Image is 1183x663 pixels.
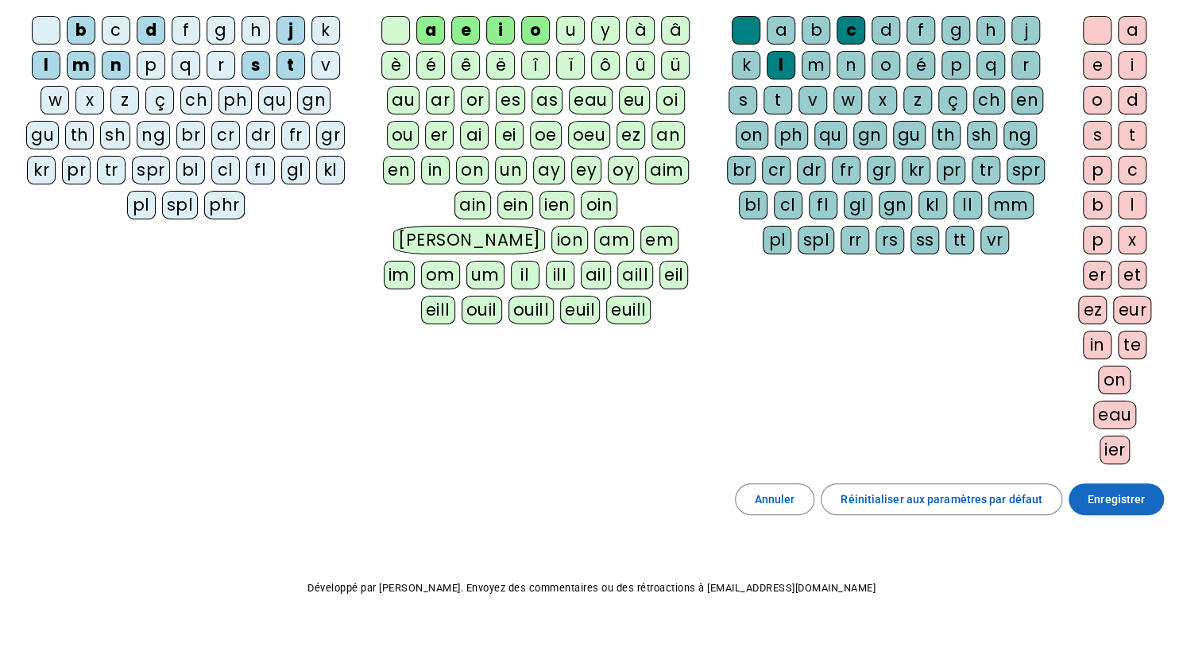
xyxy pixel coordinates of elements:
div: o [872,51,900,79]
div: s [1083,121,1111,149]
div: a [1118,16,1146,45]
div: qu [814,121,847,149]
div: eau [1093,401,1137,429]
div: ion [551,226,588,254]
div: ouill [508,296,554,324]
div: ey [571,156,601,184]
div: z [903,86,932,114]
div: au [387,86,419,114]
div: mm [988,191,1034,219]
div: ng [137,121,170,149]
div: er [425,121,454,149]
div: r [1011,51,1040,79]
p: Développé par [PERSON_NAME]. Envoyez des commentaires ou des rétroactions à [EMAIL_ADDRESS][DOMAI... [13,579,1170,598]
div: o [1083,86,1111,114]
div: x [868,86,897,114]
span: Réinitialiser aux paramètres par défaut [841,490,1042,509]
div: spl [798,226,834,254]
div: oy [608,156,639,184]
div: ei [495,121,524,149]
div: r [207,51,235,79]
div: h [976,16,1005,45]
div: ay [533,156,565,184]
div: ez [617,121,645,149]
div: fl [246,156,275,184]
div: é [416,51,445,79]
div: rr [841,226,869,254]
div: kl [316,156,345,184]
div: g [941,16,970,45]
div: e [1083,51,1111,79]
div: p [1083,226,1111,254]
div: m [67,51,95,79]
div: en [1011,86,1043,114]
div: s [729,86,757,114]
div: ss [910,226,939,254]
div: d [137,16,165,45]
div: ail [581,261,612,289]
div: f [172,16,200,45]
div: gu [893,121,926,149]
div: fr [281,121,310,149]
div: gu [26,121,59,149]
div: er [1083,261,1111,289]
div: eu [619,86,650,114]
div: ch [973,86,1005,114]
div: on [456,156,489,184]
div: é [907,51,935,79]
div: pl [763,226,791,254]
div: te [1118,331,1146,359]
div: vr [980,226,1009,254]
div: kl [918,191,947,219]
div: gn [879,191,912,219]
div: gn [853,121,887,149]
div: spl [162,191,199,219]
div: pr [62,156,91,184]
button: Enregistrer [1069,483,1164,515]
div: f [907,16,935,45]
div: euil [560,296,600,324]
div: ien [539,191,575,219]
div: c [102,16,130,45]
div: ai [460,121,489,149]
div: î [521,51,550,79]
div: in [421,156,450,184]
div: ill [546,261,574,289]
div: qu [258,86,291,114]
div: oeu [568,121,611,149]
div: i [1118,51,1146,79]
div: aill [617,261,653,289]
span: Enregistrer [1088,490,1145,509]
div: un [495,156,527,184]
div: n [102,51,130,79]
div: v [311,51,340,79]
div: ch [180,86,212,114]
div: oin [581,191,617,219]
div: à [626,16,655,45]
div: ç [938,86,967,114]
div: ë [486,51,515,79]
div: phr [204,191,245,219]
div: im [384,261,415,289]
div: c [1118,156,1146,184]
div: x [1118,226,1146,254]
div: j [276,16,305,45]
div: p [1083,156,1111,184]
div: et [1118,261,1146,289]
button: Annuler [735,483,815,515]
div: oi [656,86,685,114]
div: spr [1007,156,1045,184]
div: pr [937,156,965,184]
div: in [1083,331,1111,359]
div: or [461,86,489,114]
div: br [176,121,205,149]
div: d [872,16,900,45]
div: sh [967,121,997,149]
div: sh [100,121,130,149]
div: n [837,51,865,79]
div: aim [645,156,689,184]
div: h [242,16,270,45]
div: es [496,86,525,114]
div: ouil [462,296,502,324]
div: t [276,51,305,79]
